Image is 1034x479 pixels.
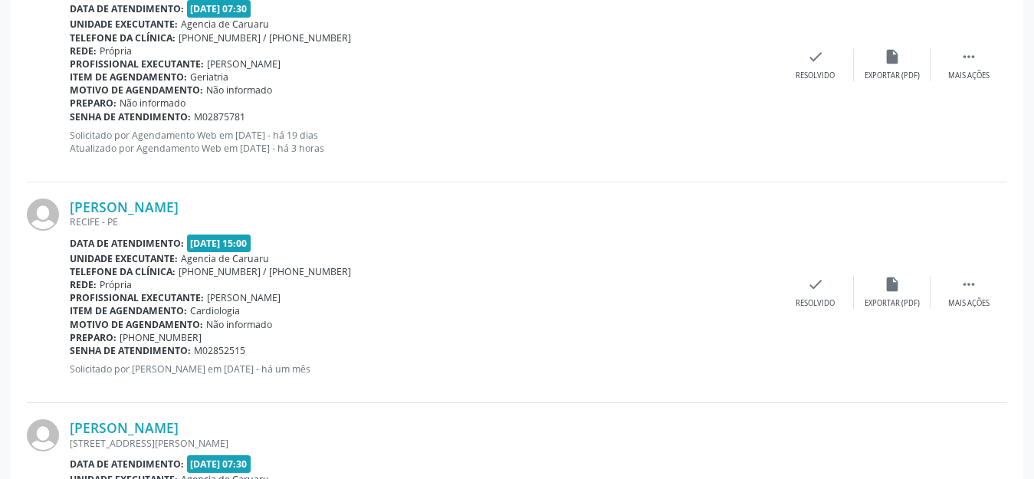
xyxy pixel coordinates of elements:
[865,71,920,81] div: Exportar (PDF)
[884,48,901,65] i: insert_drive_file
[206,318,272,331] span: Não informado
[206,84,272,97] span: Não informado
[190,71,228,84] span: Geriatria
[70,97,117,110] b: Preparo:
[884,276,901,293] i: insert_drive_file
[70,198,179,215] a: [PERSON_NAME]
[948,298,990,309] div: Mais ações
[100,278,132,291] span: Própria
[70,215,777,228] div: RECIFE - PE
[960,276,977,293] i: 
[70,129,777,155] p: Solicitado por Agendamento Web em [DATE] - há 19 dias Atualizado por Agendamento Web em [DATE] - ...
[70,265,176,278] b: Telefone da clínica:
[207,57,281,71] span: [PERSON_NAME]
[70,363,777,376] p: Solicitado por [PERSON_NAME] em [DATE] - há um mês
[70,31,176,44] b: Telefone da clínica:
[70,71,187,84] b: Item de agendamento:
[179,31,351,44] span: [PHONE_NUMBER] / [PHONE_NUMBER]
[796,71,835,81] div: Resolvido
[181,252,269,265] span: Agencia de Caruaru
[70,237,184,250] b: Data de atendimento:
[187,235,251,252] span: [DATE] 15:00
[960,48,977,65] i: 
[70,304,187,317] b: Item de agendamento:
[70,458,184,471] b: Data de atendimento:
[70,252,178,265] b: Unidade executante:
[194,344,245,357] span: M02852515
[120,331,202,344] span: [PHONE_NUMBER]
[70,110,191,123] b: Senha de atendimento:
[70,291,204,304] b: Profissional executante:
[100,44,132,57] span: Própria
[70,18,178,31] b: Unidade executante:
[181,18,269,31] span: Agencia de Caruaru
[70,84,203,97] b: Motivo de agendamento:
[190,304,240,317] span: Cardiologia
[120,97,185,110] span: Não informado
[70,318,203,331] b: Motivo de agendamento:
[70,2,184,15] b: Data de atendimento:
[70,419,179,436] a: [PERSON_NAME]
[807,48,824,65] i: check
[70,57,204,71] b: Profissional executante:
[70,331,117,344] b: Preparo:
[70,278,97,291] b: Rede:
[70,44,97,57] b: Rede:
[27,198,59,231] img: img
[207,291,281,304] span: [PERSON_NAME]
[70,344,191,357] b: Senha de atendimento:
[27,419,59,451] img: img
[796,298,835,309] div: Resolvido
[70,437,777,450] div: [STREET_ADDRESS][PERSON_NAME]
[194,110,245,123] span: M02875781
[807,276,824,293] i: check
[187,455,251,473] span: [DATE] 07:30
[948,71,990,81] div: Mais ações
[865,298,920,309] div: Exportar (PDF)
[179,265,351,278] span: [PHONE_NUMBER] / [PHONE_NUMBER]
